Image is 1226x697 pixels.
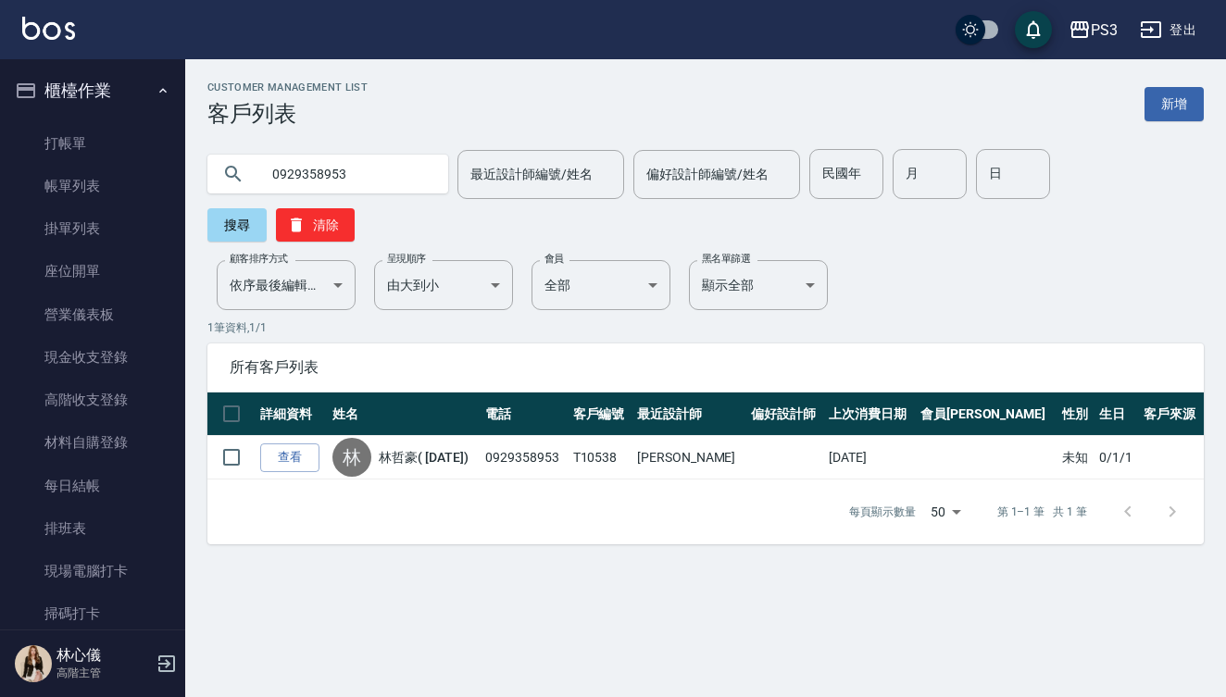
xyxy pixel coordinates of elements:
th: 會員[PERSON_NAME] [916,392,1057,436]
img: Logo [22,17,75,40]
a: 林哲豪( [DATE]) [379,448,468,467]
img: Person [15,645,52,682]
div: 顯示全部 [689,260,828,310]
button: save [1015,11,1052,48]
th: 客戶來源 [1139,392,1204,436]
th: 詳細資料 [256,392,328,436]
h5: 林心儀 [56,646,151,665]
input: 搜尋關鍵字 [259,149,433,199]
a: 高階收支登錄 [7,379,178,421]
div: 林 [332,438,371,477]
a: 現場電腦打卡 [7,550,178,592]
th: 電話 [481,392,568,436]
button: PS3 [1061,11,1125,49]
h2: Customer Management List [207,81,368,93]
a: 現金收支登錄 [7,336,178,379]
th: 最近設計師 [632,392,746,436]
a: 掃碼打卡 [7,592,178,635]
p: 每頁顯示數量 [849,504,916,520]
div: 依序最後編輯時間 [217,260,356,310]
div: 由大到小 [374,260,513,310]
a: 查看 [260,443,319,472]
label: 顧客排序方式 [230,252,288,266]
span: 所有客戶列表 [230,358,1182,377]
th: 生日 [1095,392,1139,436]
p: 1 筆資料, 1 / 1 [207,319,1204,336]
a: 帳單列表 [7,165,178,207]
th: 偏好設計師 [746,392,824,436]
div: 50 [923,487,968,537]
label: 呈現順序 [387,252,426,266]
label: 黑名單篩選 [702,252,750,266]
h3: 客戶列表 [207,101,368,127]
p: 高階主管 [56,665,151,681]
a: 座位開單 [7,250,178,292]
a: 每日結帳 [7,465,178,507]
td: 0929358953 [481,436,568,479]
a: 排班表 [7,507,178,550]
button: 櫃檯作業 [7,67,178,115]
p: 第 1–1 筆 共 1 筆 [997,504,1087,520]
th: 客戶編號 [569,392,632,436]
label: 會員 [544,252,564,266]
div: PS3 [1091,19,1118,42]
td: T10538 [569,436,632,479]
a: 營業儀表板 [7,293,178,336]
th: 性別 [1057,392,1095,436]
a: 新增 [1145,87,1204,121]
button: 搜尋 [207,208,267,242]
a: 打帳單 [7,122,178,165]
td: [PERSON_NAME] [632,436,746,479]
a: 掛單列表 [7,207,178,250]
td: 0/1/1 [1095,436,1139,479]
button: 登出 [1132,13,1204,47]
a: 材料自購登錄 [7,421,178,464]
th: 上次消費日期 [824,392,916,436]
td: 未知 [1057,436,1095,479]
th: 姓名 [328,392,481,436]
td: [DATE] [824,436,916,479]
div: 全部 [532,260,670,310]
button: 清除 [276,208,355,242]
